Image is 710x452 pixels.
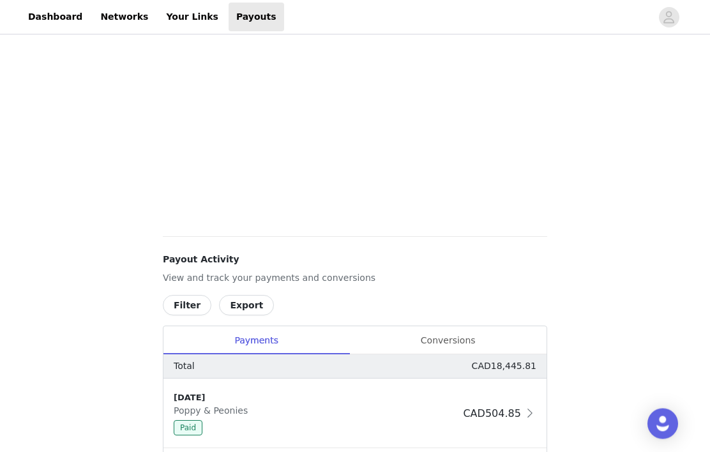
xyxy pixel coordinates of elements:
h4: Payout Activity [163,253,547,267]
a: Dashboard [20,3,90,31]
div: Open Intercom Messenger [647,409,678,439]
p: CAD18,445.81 [472,360,536,373]
a: Networks [93,3,156,31]
div: Payments [163,327,349,356]
span: CAD504.85 [463,408,520,420]
div: avatar [663,7,675,27]
a: Your Links [158,3,226,31]
button: Filter [163,296,211,316]
button: Export [219,296,274,316]
div: [DATE] [174,392,458,405]
p: View and track your payments and conversions [163,272,547,285]
div: clickable-list-item [163,379,547,449]
div: Conversions [349,327,547,356]
span: Paid [174,421,202,436]
p: Total [174,360,195,373]
a: Payouts [229,3,284,31]
span: Poppy & Peonies [174,406,253,416]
